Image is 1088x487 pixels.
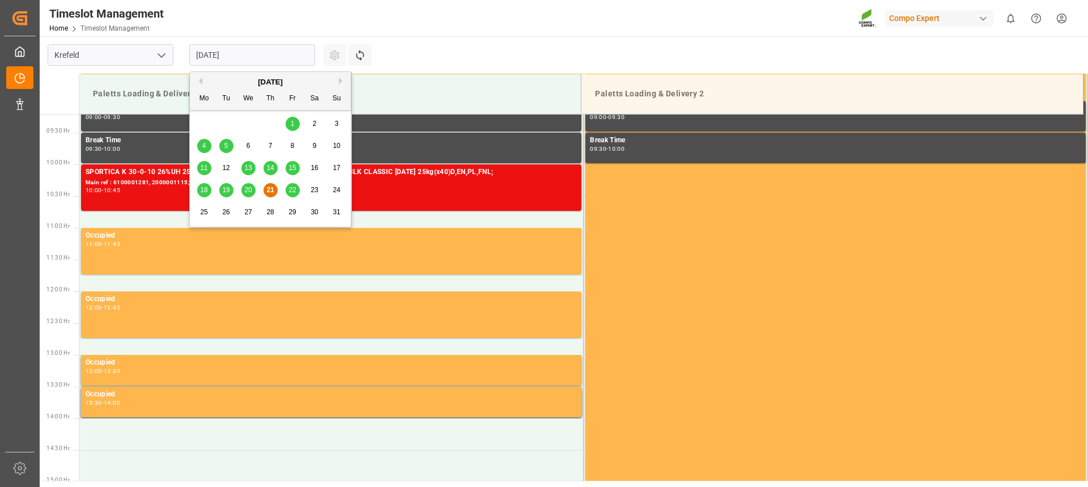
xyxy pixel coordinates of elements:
[330,205,344,219] div: Choose Sunday, August 31st, 2025
[219,161,233,175] div: Choose Tuesday, August 12th, 2025
[46,223,70,229] span: 11:00 Hr
[330,139,344,153] div: Choose Sunday, August 10th, 2025
[200,164,207,172] span: 11
[330,183,344,197] div: Choose Sunday, August 24th, 2025
[102,369,104,374] div: -
[190,77,351,88] div: [DATE]
[195,78,202,84] button: Previous Month
[197,139,211,153] div: Choose Monday, August 4th, 2025
[266,186,274,194] span: 21
[197,92,211,106] div: Mo
[200,208,207,216] span: 25
[339,78,346,84] button: Next Month
[86,188,102,193] div: 10:00
[102,242,104,247] div: -
[46,159,70,166] span: 10:00 Hr
[333,142,340,150] span: 10
[49,24,68,32] a: Home
[241,139,256,153] div: Choose Wednesday, August 6th, 2025
[333,164,340,172] span: 17
[241,205,256,219] div: Choose Wednesday, August 27th, 2025
[333,208,340,216] span: 31
[202,142,206,150] span: 4
[335,120,339,128] span: 3
[244,208,252,216] span: 27
[291,120,295,128] span: 1
[46,318,70,324] span: 12:30 Hr
[308,92,322,106] div: Sa
[48,44,173,66] input: Type to search/select
[46,128,70,134] span: 09:30 Hr
[46,477,70,483] span: 15:00 Hr
[590,146,606,151] div: 09:30
[269,142,273,150] span: 7
[244,164,252,172] span: 13
[152,46,169,64] button: open menu
[333,186,340,194] span: 24
[308,205,322,219] div: Choose Saturday, August 30th, 2025
[104,369,120,374] div: 13:30
[286,161,300,175] div: Choose Friday, August 15th, 2025
[313,120,317,128] span: 2
[102,400,104,405] div: -
[241,183,256,197] div: Choose Wednesday, August 20th, 2025
[308,139,322,153] div: Choose Saturday, August 9th, 2025
[286,117,300,131] div: Choose Friday, August 1st, 2025
[86,305,102,310] div: 12:00
[86,400,102,405] div: 13:30
[219,205,233,219] div: Choose Tuesday, August 26th, 2025
[88,83,572,104] div: Paletts Loading & Delivery 1
[104,115,120,120] div: 09:30
[286,205,300,219] div: Choose Friday, August 29th, 2025
[244,186,252,194] span: 20
[86,242,102,247] div: 11:00
[224,142,228,150] span: 5
[102,188,104,193] div: -
[330,92,344,106] div: Su
[86,135,577,146] div: Break Time
[590,135,1081,146] div: Break Time
[86,167,577,178] div: SPORTICA K 30-0-10 26%UH 25kg (x40) INT;FLO T PERM [DATE] 25kg (x40) INT;BLK CLASSIC [DATE] 25kg(...
[102,146,104,151] div: -
[46,191,70,197] span: 10:30 Hr
[46,445,70,451] span: 14:30 Hr
[86,369,102,374] div: 13:00
[222,164,229,172] span: 12
[288,186,296,194] span: 22
[1023,6,1049,31] button: Help Center
[288,208,296,216] span: 29
[197,205,211,219] div: Choose Monday, August 25th, 2025
[608,146,624,151] div: 10:00
[263,92,278,106] div: Th
[266,164,274,172] span: 14
[86,178,577,188] div: Main ref : 6100001281, 2000001115;
[197,161,211,175] div: Choose Monday, August 11th, 2025
[286,139,300,153] div: Choose Friday, August 8th, 2025
[308,161,322,175] div: Choose Saturday, August 16th, 2025
[313,142,317,150] span: 9
[102,115,104,120] div: -
[46,255,70,261] span: 11:30 Hr
[286,92,300,106] div: Fr
[86,115,102,120] div: 09:00
[49,5,164,22] div: Timeslot Management
[200,186,207,194] span: 18
[590,83,1074,104] div: Paletts Loading & Delivery 2
[104,146,120,151] div: 10:00
[885,7,998,29] button: Compo Expert
[263,183,278,197] div: Choose Thursday, August 21st, 2025
[86,230,577,242] div: Occupied
[330,161,344,175] div: Choose Sunday, August 17th, 2025
[263,161,278,175] div: Choose Thursday, August 14th, 2025
[608,115,624,120] div: 09:30
[286,183,300,197] div: Choose Friday, August 22nd, 2025
[222,208,229,216] span: 26
[606,115,608,120] div: -
[858,9,877,28] img: Screenshot%202023-09-29%20at%2010.02.21.png_1712312052.png
[86,389,577,400] div: Occupied
[46,350,70,356] span: 13:00 Hr
[246,142,250,150] span: 6
[86,146,102,151] div: 09:30
[46,382,70,388] span: 13:30 Hr
[46,413,70,420] span: 14:00 Hr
